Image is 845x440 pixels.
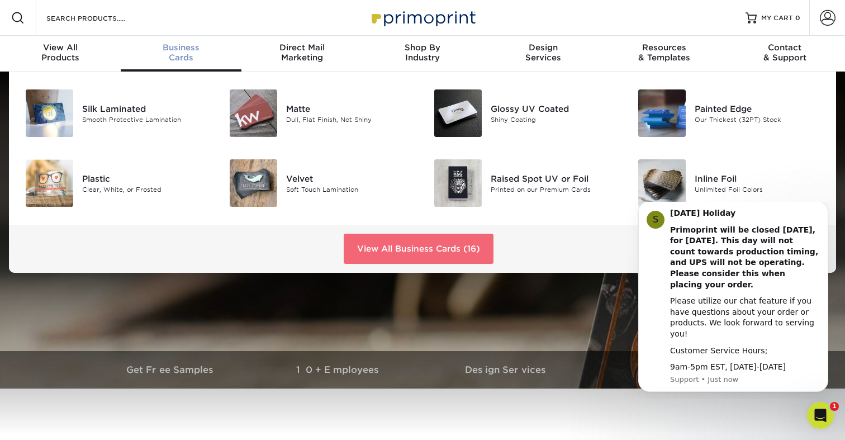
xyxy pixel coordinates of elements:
a: View All Business Cards (16) [344,234,493,264]
div: Unlimited Foil Colors [695,184,823,194]
span: 0 [795,14,800,22]
span: Business [121,42,241,53]
a: Inline Foil Business Cards Inline Foil Unlimited Foil Colors [635,155,823,211]
img: Painted Edge Business Cards [638,89,686,137]
div: Painted Edge [695,102,823,115]
a: DesignServices [483,36,604,72]
a: BusinessCards [121,36,241,72]
img: Silk Laminated Business Cards [26,89,73,137]
a: Raised Spot UV or Foil Business Cards Raised Spot UV or Foil Printed on our Premium Cards [431,155,619,211]
div: Plastic [82,172,210,184]
img: Velvet Business Cards [230,159,277,207]
iframe: Intercom notifications message [621,202,845,399]
span: Contact [724,42,845,53]
a: Silk Laminated Business Cards Silk Laminated Smooth Protective Lamination [22,85,210,141]
div: Raised Spot UV or Foil [491,172,619,184]
div: Smooth Protective Lamination [82,115,210,124]
a: Painted Edge Business Cards Painted Edge Our Thickest (32PT) Stock [635,85,823,141]
span: Resources [604,42,724,53]
div: Glossy UV Coated [491,102,619,115]
div: Marketing [241,42,362,63]
span: MY CART [761,13,793,23]
div: Matte [286,102,414,115]
div: Cards [121,42,241,63]
a: Plastic Business Cards Plastic Clear, White, or Frosted [22,155,210,211]
div: Please utilize our chat feature if you have questions about your order or products. We look forwa... [49,94,198,138]
div: Our Thickest (32PT) Stock [695,115,823,124]
img: Raised Spot UV or Foil Business Cards [434,159,482,207]
a: Matte Business Cards Matte Dull, Flat Finish, Not Shiny [227,85,415,141]
div: Printed on our Premium Cards [491,184,619,194]
div: 9am-5pm EST, [DATE]-[DATE] [49,160,198,171]
a: Resources& Templates [604,36,724,72]
div: Clear, White, or Frosted [82,184,210,194]
span: Design [483,42,604,53]
div: Services [483,42,604,63]
span: 1 [830,402,839,411]
img: Matte Business Cards [230,89,277,137]
iframe: Intercom live chat [807,402,834,429]
div: Silk Laminated [82,102,210,115]
span: Shop By [362,42,483,53]
div: Inline Foil [695,172,823,184]
a: Glossy UV Coated Business Cards Glossy UV Coated Shiny Coating [431,85,619,141]
div: Soft Touch Lamination [286,184,414,194]
div: Industry [362,42,483,63]
input: SEARCH PRODUCTS..... [45,11,154,25]
b: Primoprint will be closed [DATE], for [DATE]. This day will not count towards production timing, ... [49,23,197,87]
div: Shiny Coating [491,115,619,124]
div: & Templates [604,42,724,63]
p: Message from Support, sent Just now [49,173,198,183]
a: Contact& Support [724,36,845,72]
b: [DATE] Holiday [49,7,114,16]
div: Profile image for Support [25,9,43,27]
div: & Support [724,42,845,63]
div: Dull, Flat Finish, Not Shiny [286,115,414,124]
span: Direct Mail [241,42,362,53]
a: Velvet Business Cards Velvet Soft Touch Lamination [227,155,415,211]
img: Glossy UV Coated Business Cards [434,89,482,137]
img: Primoprint [367,6,478,30]
div: Message content [49,6,198,171]
a: Direct MailMarketing [241,36,362,72]
div: Velvet [286,172,414,184]
div: Customer Service Hours; [49,144,198,155]
img: Plastic Business Cards [26,159,73,207]
img: Inline Foil Business Cards [638,159,686,207]
a: Shop ByIndustry [362,36,483,72]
